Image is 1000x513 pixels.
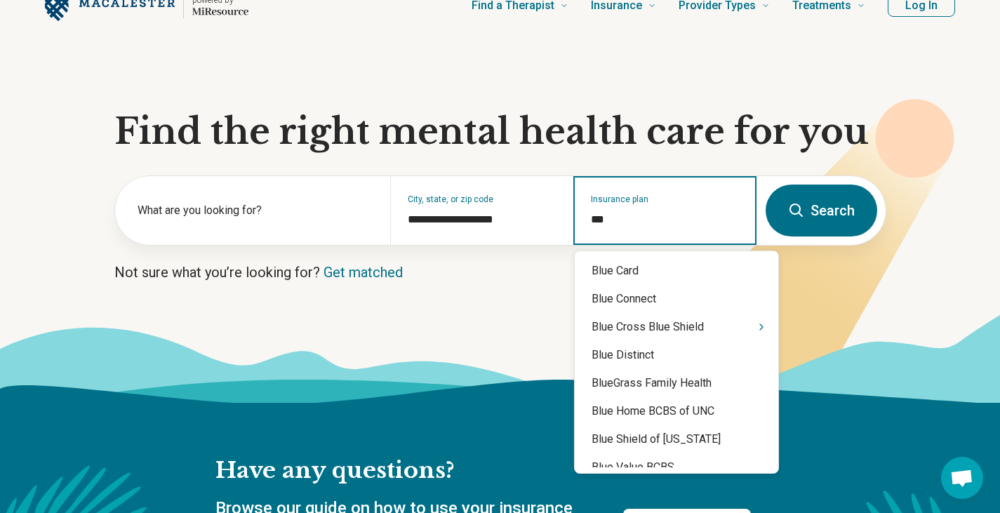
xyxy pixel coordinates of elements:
a: Get matched [324,264,403,281]
div: Blue Cross Blue Shield [575,313,778,341]
div: Blue Card [575,257,778,285]
p: Not sure what you’re looking for? [114,262,886,282]
h1: Find the right mental health care for you [114,111,886,153]
div: Suggestions [575,257,778,467]
div: Blue Home BCBS of UNC [575,397,778,425]
h2: Have any questions? [215,456,751,486]
div: Blue Value BCBS [575,453,778,481]
div: BlueGrass Family Health [575,369,778,397]
div: Blue Shield of [US_STATE] [575,425,778,453]
label: What are you looking for? [138,202,373,219]
button: Search [766,185,877,236]
div: Blue Distinct [575,341,778,369]
div: Blue Connect [575,285,778,313]
div: Open chat [941,457,983,499]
